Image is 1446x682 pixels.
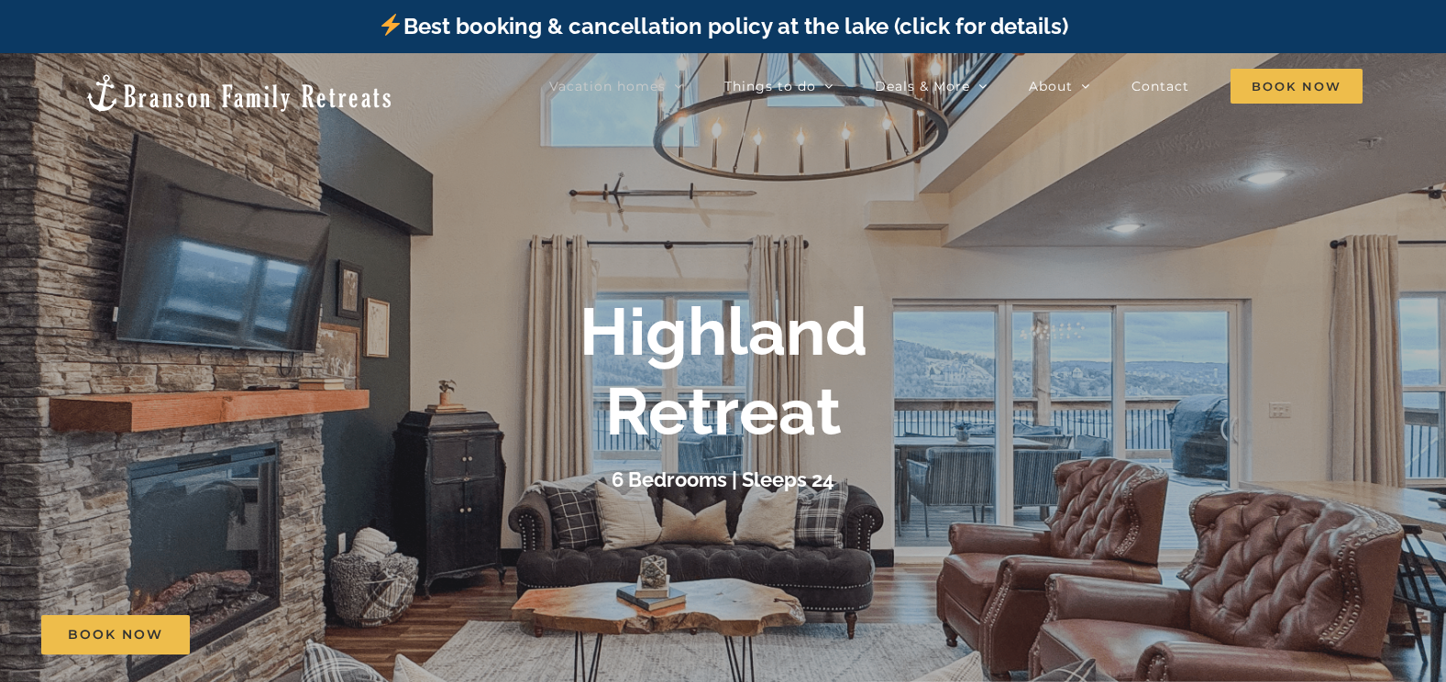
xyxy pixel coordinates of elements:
[724,68,833,104] a: Things to do
[549,68,683,104] a: Vacation homes
[549,80,666,93] span: Vacation homes
[875,80,970,93] span: Deals & More
[1131,68,1189,104] a: Contact
[1131,80,1189,93] span: Contact
[875,68,988,104] a: Deals & More
[1029,80,1073,93] span: About
[1231,69,1363,104] span: Book Now
[580,292,867,449] b: Highland Retreat
[378,13,1067,39] a: Best booking & cancellation policy at the lake (click for details)
[83,72,394,114] img: Branson Family Retreats Logo
[549,68,1363,104] nav: Main Menu
[380,14,402,36] img: ⚡️
[68,627,163,643] span: Book Now
[1029,68,1090,104] a: About
[724,80,816,93] span: Things to do
[612,467,834,491] h3: 6 Bedrooms | Sleeps 24
[41,615,190,654] a: Book Now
